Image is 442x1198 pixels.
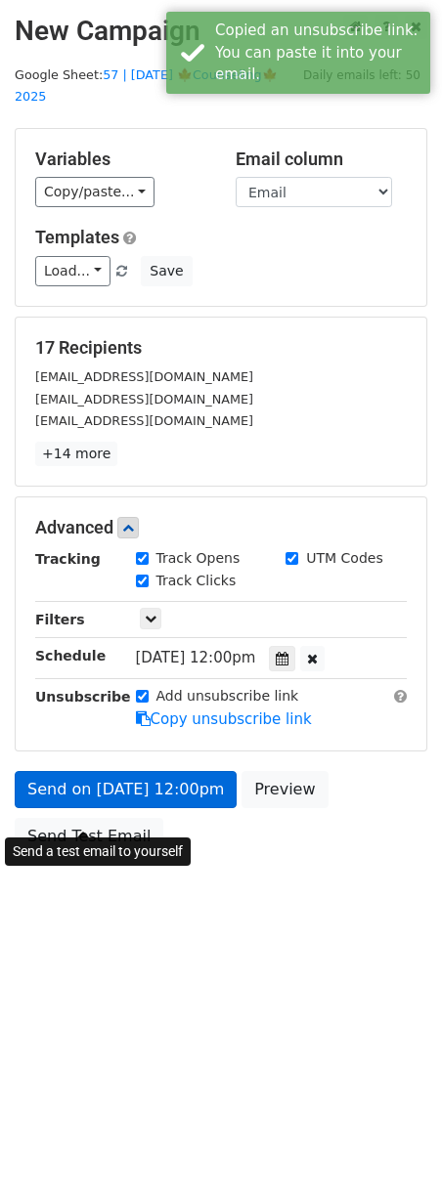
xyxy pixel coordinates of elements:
[35,369,253,384] small: [EMAIL_ADDRESS][DOMAIN_NAME]
[136,710,312,728] a: Copy unsubscribe link
[156,571,237,591] label: Track Clicks
[15,67,278,105] small: Google Sheet:
[15,15,427,48] h2: New Campaign
[141,256,192,286] button: Save
[156,686,299,706] label: Add unsubscribe link
[15,818,163,855] a: Send Test Email
[306,548,382,569] label: UTM Codes
[35,392,253,406] small: [EMAIL_ADDRESS][DOMAIN_NAME]
[35,227,119,247] a: Templates
[35,689,131,705] strong: Unsubscribe
[156,548,241,569] label: Track Opens
[15,771,237,808] a: Send on [DATE] 12:00pm
[242,771,328,808] a: Preview
[35,517,407,538] h5: Advanced
[35,149,206,170] h5: Variables
[35,337,407,359] h5: 17 Recipients
[35,612,85,627] strong: Filters
[236,149,407,170] h5: Email column
[35,551,101,567] strong: Tracking
[35,442,117,466] a: +14 more
[5,837,191,866] div: Send a test email to yourself
[15,67,278,105] a: 57 | [DATE] 🍁Counseling🍁 2025
[344,1104,442,1198] iframe: Chat Widget
[35,177,155,207] a: Copy/paste...
[35,256,110,286] a: Load...
[215,20,422,86] div: Copied an unsubscribe link. You can paste it into your email.
[136,649,256,666] span: [DATE] 12:00pm
[35,648,106,663] strong: Schedule
[35,413,253,428] small: [EMAIL_ADDRESS][DOMAIN_NAME]​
